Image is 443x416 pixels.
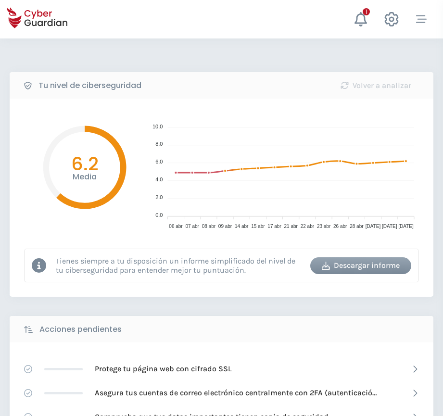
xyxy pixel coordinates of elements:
p: Asegura tus cuentas de correo electrónico centralmente con 2FA (autenticación [PERSON_NAME] factor) [95,388,380,398]
tspan: 22 abr [301,224,315,229]
tspan: 15 abr [251,224,265,229]
tspan: 4.0 [155,176,163,182]
button: Volver a analizar [325,77,426,94]
tspan: [DATE] [366,224,381,229]
tspan: 8.0 [155,141,163,147]
tspan: 14 abr [235,224,249,229]
tspan: 2.0 [155,194,163,200]
tspan: 6.0 [155,159,163,164]
tspan: 09 abr [218,224,232,229]
div: Descargar informe [317,260,404,271]
tspan: 21 abr [284,224,298,229]
tspan: [DATE] [398,224,414,229]
tspan: 06 abr [169,224,183,229]
b: Tu nivel de ciberseguridad [38,80,141,91]
tspan: 26 abr [333,224,347,229]
tspan: 0.0 [155,212,163,218]
tspan: 08 abr [202,224,216,229]
tspan: 07 abr [186,224,200,229]
b: Acciones pendientes [39,324,122,335]
tspan: [DATE] [382,224,397,229]
button: Descargar informe [310,257,411,274]
tspan: 28 abr [350,224,364,229]
div: Volver a analizar [332,80,419,91]
div: 1 [363,8,370,15]
tspan: 23 abr [317,224,331,229]
p: Protege tu página web con cifrado SSL [95,364,232,374]
p: Tienes siempre a tu disposición un informe simplificado del nivel de tu ciberseguridad para enten... [56,256,303,275]
tspan: 17 abr [267,224,281,229]
tspan: 10.0 [152,124,163,129]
